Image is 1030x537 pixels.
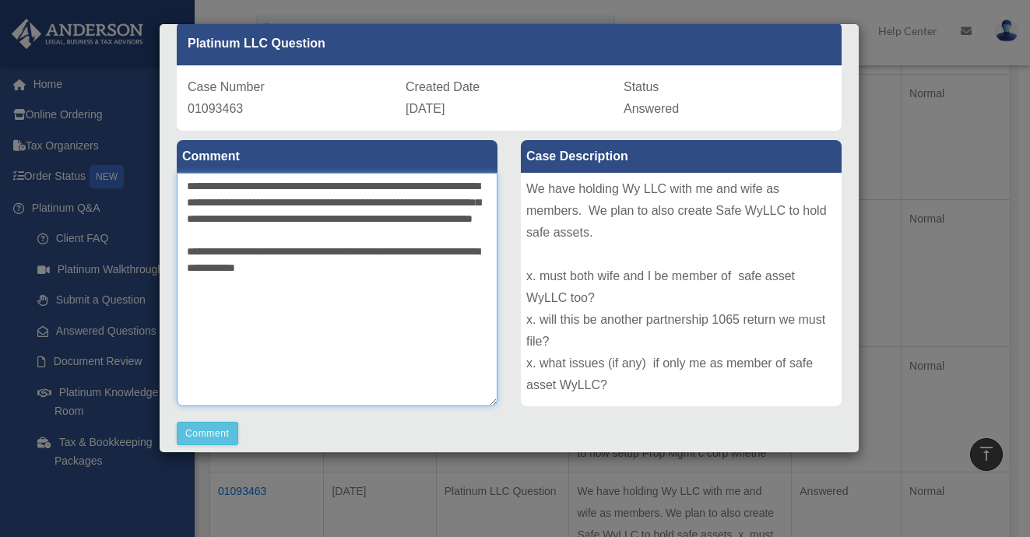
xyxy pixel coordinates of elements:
button: Comment [177,422,238,445]
span: 01093463 [188,102,243,115]
label: Comment [177,140,497,173]
div: Platinum LLC Question [177,22,842,65]
span: Answered [624,102,679,115]
span: [DATE] [406,102,445,115]
span: Created Date [406,80,480,93]
span: Status [624,80,659,93]
span: Case Number [188,80,265,93]
label: Case Description [521,140,842,173]
div: We have holding Wy LLC with me and wife as members. We plan to also create Safe WyLLC to hold saf... [521,173,842,406]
